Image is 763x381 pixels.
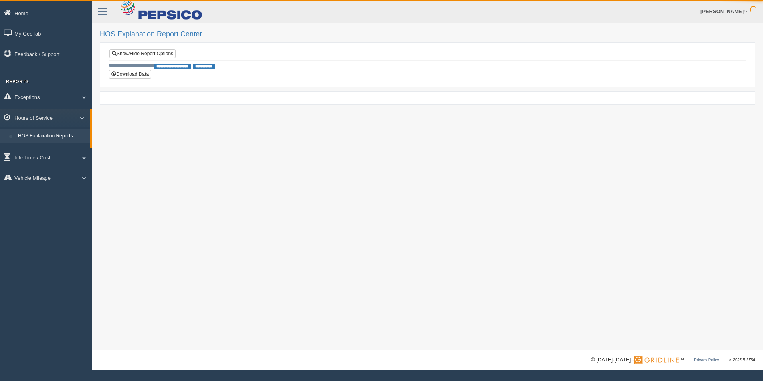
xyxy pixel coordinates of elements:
[591,356,755,364] div: © [DATE]-[DATE] - ™
[14,143,90,157] a: HOS Violation Audit Reports
[100,30,755,38] h2: HOS Explanation Report Center
[634,356,679,364] img: Gridline
[729,358,755,362] span: v. 2025.5.2764
[14,129,90,143] a: HOS Explanation Reports
[109,49,176,58] a: Show/Hide Report Options
[694,358,719,362] a: Privacy Policy
[109,70,151,79] button: Download Data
